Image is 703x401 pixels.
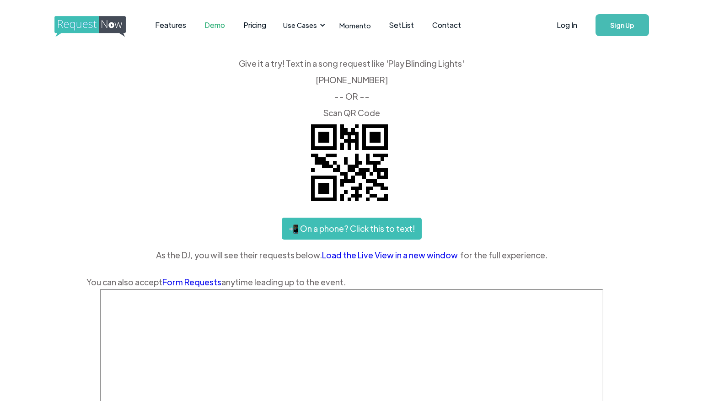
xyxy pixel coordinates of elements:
div: As the DJ, you will see their requests below. for the full experience. [86,248,617,262]
a: Pricing [234,11,275,39]
a: Form Requests [162,277,221,287]
a: Demo [195,11,234,39]
img: requestnow logo [54,16,143,37]
a: SetList [380,11,423,39]
div: Use Cases [278,11,328,39]
a: Load the Live View in a new window [322,248,460,262]
a: Contact [423,11,470,39]
a: home [54,16,123,34]
a: 📲 On a phone? Click this to text! [282,218,422,240]
img: QR code [304,117,395,209]
a: Features [146,11,195,39]
div: You can also accept anytime leading up to the event. [86,275,617,289]
a: Sign Up [596,14,649,36]
div: Use Cases [283,20,317,30]
a: Log In [547,9,586,41]
div: Give it a try! Text in a song request like 'Play Blinding Lights' ‍ [PHONE_NUMBER] -- OR -- ‍ Sca... [86,59,617,117]
a: Momento [330,12,380,39]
